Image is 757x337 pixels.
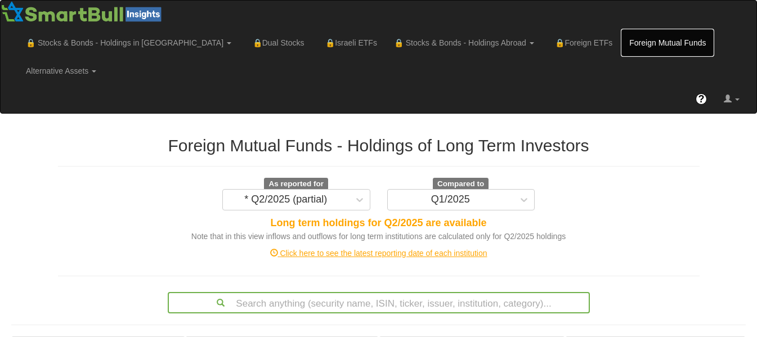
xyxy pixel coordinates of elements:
a: 🔒 Stocks & Bonds - Holdings in [GEOGRAPHIC_DATA] [17,29,240,57]
a: 🔒Dual Stocks [240,29,312,57]
img: Smartbull [1,1,166,23]
div: Note that in this view inflows and outflows for long term institutions are calculated only for Q2... [58,231,700,242]
span: As reported for [264,178,328,190]
a: Foreign Mutual Funds [621,29,714,57]
a: 🔒Foreign ETFs [543,29,621,57]
a: Alternative Assets [17,57,105,85]
div: * Q2/2025 (partial) [244,194,327,205]
a: ? [687,85,715,113]
span: Compared to [433,178,489,190]
div: Long term holdings for Q2/2025 are available [58,216,700,231]
span: ? [698,93,705,105]
div: Q1/2025 [431,194,470,205]
a: 🔒Israeli ETFs [312,29,385,57]
a: 🔒 Stocks & Bonds - Holdings Abroad [386,29,543,57]
div: Search anything (security name, ISIN, ticker, issuer, institution, category)... [169,293,589,312]
div: Click here to see the latest reporting date of each institution [50,248,708,259]
h2: Foreign Mutual Funds - Holdings of Long Term Investors [58,136,700,155]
